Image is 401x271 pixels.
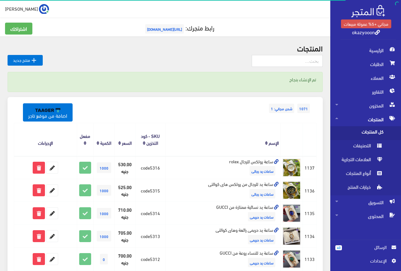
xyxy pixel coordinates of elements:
[303,202,316,225] td: 1135
[166,202,281,225] td: ساعة يد نسائية ممتازة من GUCCI
[166,156,281,179] td: ساعة رولكس للرجال rolex
[335,245,342,250] span: 40
[114,179,135,202] td: 525.00 جنيه
[282,204,301,223] img: saaa-yd-nsayy-mmtaz-mn-gucci.jpg
[166,248,281,271] td: ساعة يد للنساء روعة من GUCCI
[330,57,401,71] a: الطلبات
[252,55,323,67] input: بحث...
[282,158,301,177] img: saaa-rolks-llrgal-rolex.jpg
[97,231,111,241] span: 1000
[351,5,385,17] img: .
[303,156,316,179] td: 1137
[347,244,387,251] span: الرسائل
[8,44,323,52] h2: المنتجات
[250,189,275,198] span: ساعات يد رجالى
[269,138,279,147] a: الإسم
[330,182,401,195] a: خيارات المنتج
[135,202,165,225] td: code5314
[330,154,401,168] a: العلامات التجارية
[114,225,135,248] td: 705.00 جنيه
[39,4,49,14] img: ...
[330,99,401,112] a: المخزون
[335,126,383,140] span: كل المنتجات
[8,55,43,66] a: منتج جديد
[303,248,316,271] td: 1133
[35,108,60,112] img: taager-logo-original.svg
[303,179,316,202] td: 1136
[141,131,160,147] a: SKU - كود التخزين
[23,103,73,122] a: اضافة من موقع تاجر
[14,76,316,83] p: تم الإنشاء بنجاح
[330,209,401,223] a: المحتوى
[341,19,391,28] a: مجاني +5% عمولة مبيعات
[97,208,111,219] span: 1000
[330,71,401,85] a: العملاء
[335,244,396,257] a: 40 الرسائل
[335,168,383,182] span: أنواع المنتجات
[335,154,383,168] span: العلامات التجارية
[303,225,316,248] td: 1134
[14,123,77,156] th: الإجراءات
[135,248,165,271] td: code5312
[122,138,132,147] a: السعر
[166,225,281,248] td: ساعة يد حريمى رائعة وهاى كوالتى
[97,185,111,196] span: 1000
[145,24,184,34] span: [URL][DOMAIN_NAME]
[135,179,165,202] td: code5315
[340,257,386,264] span: اﻹعدادات
[335,112,396,126] span: المنتجات
[330,126,401,140] a: كل المنتجات
[114,156,135,179] td: 530.00 جنيه
[330,112,401,126] a: المنتجات
[5,4,49,14] a: ... [PERSON_NAME]
[166,179,281,202] td: ساعة يد للرجال من رولكس هاى كوالتى
[335,140,383,154] span: التصنيفات
[282,227,301,246] img: saaa-yd-hrym-rayaa-oha-koalt.jpg
[282,250,301,268] img: saaa-yd-llnsaaa-roaa-mn-gucci.jpg
[330,43,401,57] a: الرئيسية
[282,181,301,200] img: saaa-yd-llrgal-mn-rolks-ha-koalt.jpg
[5,5,38,13] span: [PERSON_NAME]
[5,23,32,35] a: اشتراكك
[330,168,401,182] a: أنواع المنتجات
[114,202,135,225] td: 710.00 جنيه
[135,225,165,248] td: code5313
[135,156,165,179] td: code5316
[352,27,380,36] a: okazyooon
[248,258,275,267] span: ساعات يد حريمى
[335,71,396,85] span: العملاء
[335,57,396,71] span: الطلبات
[100,254,108,264] span: 0
[335,85,396,99] span: التقارير
[335,195,396,209] span: التسويق
[330,140,401,154] a: التصنيفات
[80,131,90,140] a: مفعل
[269,104,294,113] span: شحن مجاني: 1
[297,104,310,113] span: 1071
[100,138,111,147] a: الكمية
[97,162,111,173] span: 1000
[335,209,396,223] span: المحتوى
[144,22,214,33] a: رابط متجرك:[URL][DOMAIN_NAME]
[335,43,396,57] span: الرئيسية
[30,57,38,64] i: 
[250,166,275,176] span: ساعات يد رجالى
[248,212,275,221] span: ساعات يد حريمى
[335,182,383,195] span: خيارات المنتج
[335,257,396,267] a: اﻹعدادات
[330,85,401,99] a: التقارير
[248,235,275,244] span: ساعات يد حريمى
[114,248,135,271] td: 700.00 جنيه
[335,99,396,112] span: المخزون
